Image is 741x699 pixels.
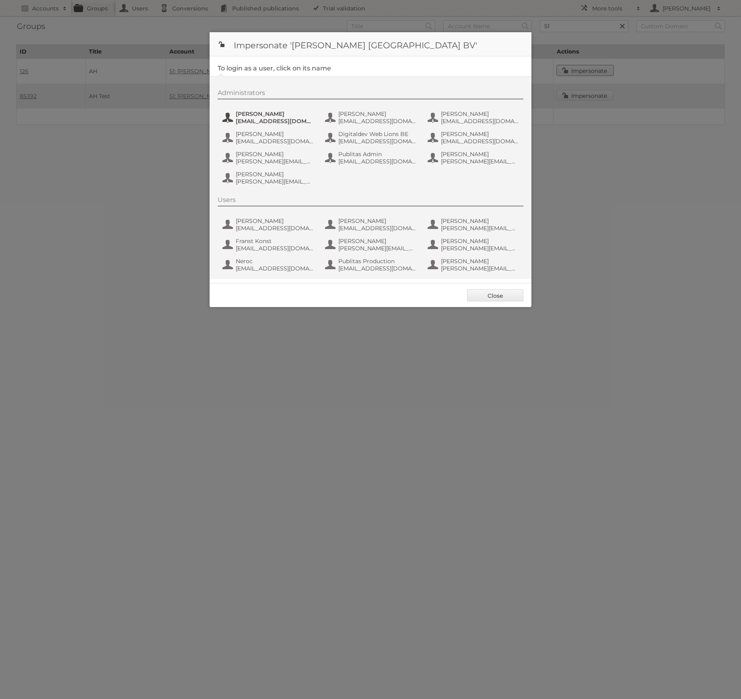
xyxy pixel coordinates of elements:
span: [PERSON_NAME][EMAIL_ADDRESS][DOMAIN_NAME] [338,245,416,252]
span: Franst Konst [236,237,314,245]
button: Franst Konst [EMAIL_ADDRESS][DOMAIN_NAME] [222,237,316,253]
span: [EMAIL_ADDRESS][DOMAIN_NAME] [236,118,314,125]
span: [PERSON_NAME][EMAIL_ADDRESS][DOMAIN_NAME] [236,158,314,165]
span: [PERSON_NAME][EMAIL_ADDRESS][DOMAIN_NAME] [441,225,519,232]
span: [PERSON_NAME] [236,151,314,158]
span: [PERSON_NAME][EMAIL_ADDRESS][DOMAIN_NAME] [441,265,519,272]
button: [PERSON_NAME] [EMAIL_ADDRESS][DOMAIN_NAME] [222,217,316,233]
button: [PERSON_NAME] [PERSON_NAME][EMAIL_ADDRESS][DOMAIN_NAME] [222,150,316,166]
span: [PERSON_NAME] [236,217,314,225]
span: [EMAIL_ADDRESS][DOMAIN_NAME] [236,245,314,252]
span: [EMAIL_ADDRESS][DOMAIN_NAME] [236,265,314,272]
span: [EMAIL_ADDRESS][DOMAIN_NAME] [236,225,314,232]
div: Users [218,196,523,206]
button: [PERSON_NAME] [EMAIL_ADDRESS][DOMAIN_NAME] [222,130,316,146]
span: Publitas Admin [338,151,416,158]
button: Publitas Admin [EMAIL_ADDRESS][DOMAIN_NAME] [324,150,419,166]
span: [PERSON_NAME] [338,237,416,245]
span: Digitaldev Web Lions BE [338,130,416,138]
button: [PERSON_NAME] [PERSON_NAME][EMAIL_ADDRESS][DOMAIN_NAME] [222,170,316,186]
span: [PERSON_NAME] [236,171,314,178]
span: [PERSON_NAME] [236,130,314,138]
a: Close [467,289,523,301]
span: [EMAIL_ADDRESS][DOMAIN_NAME] [338,118,416,125]
div: Administrators [218,89,523,99]
span: [PERSON_NAME] [441,217,519,225]
button: [PERSON_NAME] [PERSON_NAME][EMAIL_ADDRESS][DOMAIN_NAME] [427,257,521,273]
span: [PERSON_NAME] [441,258,519,265]
span: Publitas Production [338,258,416,265]
button: [PERSON_NAME] [EMAIL_ADDRESS][DOMAIN_NAME] [324,109,419,126]
span: [PERSON_NAME] [338,110,416,118]
button: [PERSON_NAME] [EMAIL_ADDRESS][DOMAIN_NAME] [427,130,521,146]
span: [PERSON_NAME] [236,110,314,118]
button: [PERSON_NAME] [EMAIL_ADDRESS][DOMAIN_NAME] [427,109,521,126]
button: Publitas Production [EMAIL_ADDRESS][DOMAIN_NAME] [324,257,419,273]
button: [PERSON_NAME] [EMAIL_ADDRESS][DOMAIN_NAME] [324,217,419,233]
button: Digitaldev Web Lions BE [EMAIL_ADDRESS][DOMAIN_NAME] [324,130,419,146]
span: [EMAIL_ADDRESS][DOMAIN_NAME] [441,138,519,145]
span: [PERSON_NAME][EMAIL_ADDRESS][DOMAIN_NAME] [441,245,519,252]
h1: Impersonate '[PERSON_NAME] [GEOGRAPHIC_DATA] BV' [210,32,531,56]
span: [EMAIL_ADDRESS][DOMAIN_NAME] [338,138,416,145]
button: [PERSON_NAME] [PERSON_NAME][EMAIL_ADDRESS][DOMAIN_NAME] [324,237,419,253]
span: [PERSON_NAME] [338,217,416,225]
button: Neroc [EMAIL_ADDRESS][DOMAIN_NAME] [222,257,316,273]
button: [PERSON_NAME] [PERSON_NAME][EMAIL_ADDRESS][DOMAIN_NAME] [427,150,521,166]
span: [EMAIL_ADDRESS][DOMAIN_NAME] [338,158,416,165]
span: [PERSON_NAME] [441,130,519,138]
span: [PERSON_NAME] [441,237,519,245]
button: [PERSON_NAME] [EMAIL_ADDRESS][DOMAIN_NAME] [222,109,316,126]
span: [EMAIL_ADDRESS][DOMAIN_NAME] [338,265,416,272]
span: [PERSON_NAME][EMAIL_ADDRESS][DOMAIN_NAME] [441,158,519,165]
span: [EMAIL_ADDRESS][DOMAIN_NAME] [441,118,519,125]
button: [PERSON_NAME] [PERSON_NAME][EMAIL_ADDRESS][DOMAIN_NAME] [427,237,521,253]
span: [PERSON_NAME] [441,110,519,118]
button: [PERSON_NAME] [PERSON_NAME][EMAIL_ADDRESS][DOMAIN_NAME] [427,217,521,233]
span: Neroc [236,258,314,265]
span: [PERSON_NAME][EMAIL_ADDRESS][DOMAIN_NAME] [236,178,314,185]
span: [PERSON_NAME] [441,151,519,158]
span: [EMAIL_ADDRESS][DOMAIN_NAME] [338,225,416,232]
legend: To login as a user, click on its name [218,64,331,72]
span: [EMAIL_ADDRESS][DOMAIN_NAME] [236,138,314,145]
